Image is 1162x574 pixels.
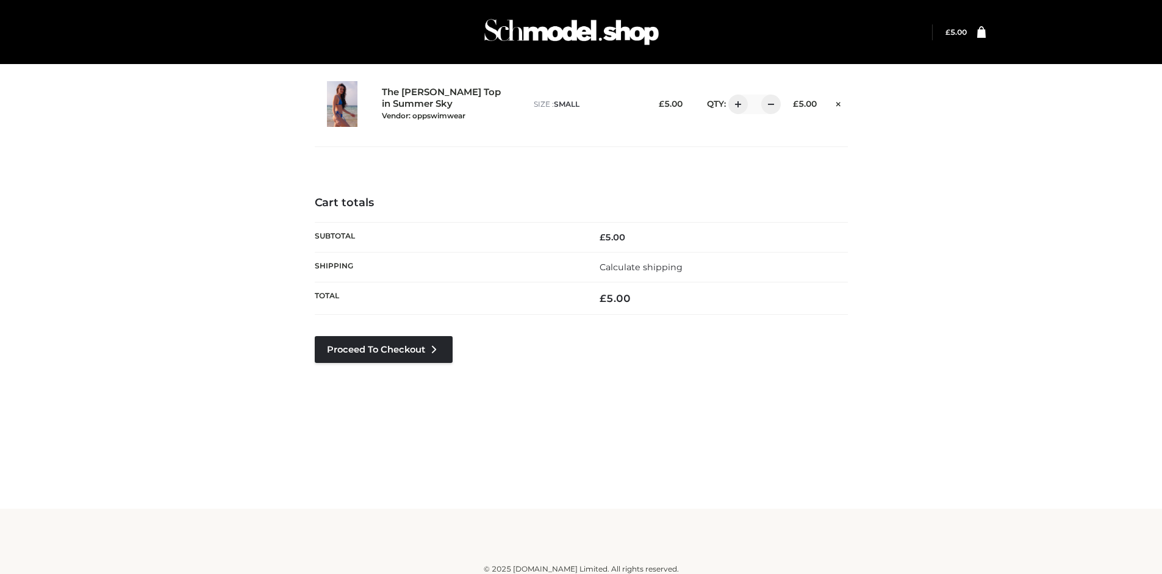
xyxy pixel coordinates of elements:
[600,292,606,304] span: £
[315,282,581,315] th: Total
[600,262,683,273] a: Calculate shipping
[659,99,664,109] span: £
[695,95,772,114] div: QTY:
[659,99,683,109] bdi: 5.00
[315,222,581,252] th: Subtotal
[600,232,625,243] bdi: 5.00
[534,99,638,110] p: size :
[945,27,967,37] bdi: 5.00
[315,196,848,210] h4: Cart totals
[600,292,631,304] bdi: 5.00
[315,252,581,282] th: Shipping
[945,27,967,37] a: £5.00
[382,111,465,120] small: Vendor: oppswimwear
[554,99,579,109] span: SMALL
[600,232,605,243] span: £
[315,336,453,363] a: Proceed to Checkout
[793,99,817,109] bdi: 5.00
[793,99,798,109] span: £
[382,87,507,121] a: The [PERSON_NAME] Top in Summer SkyVendor: oppswimwear
[829,95,847,110] a: Remove this item
[480,8,663,56] img: Schmodel Admin 964
[945,27,950,37] span: £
